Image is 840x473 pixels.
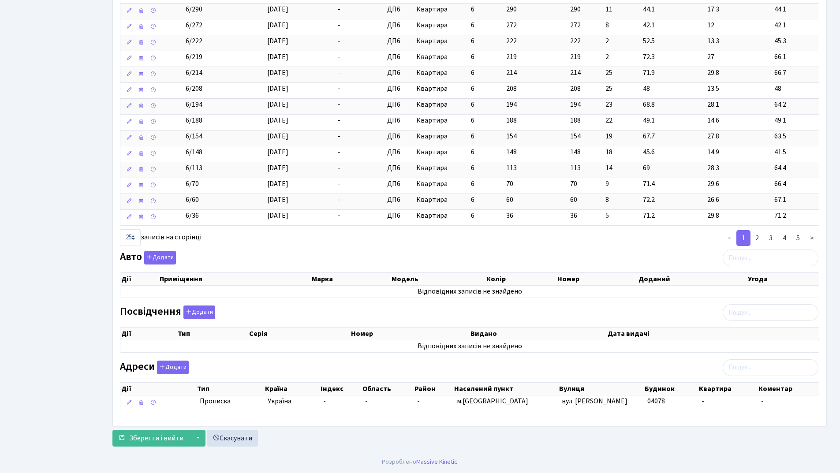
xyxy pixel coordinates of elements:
[558,383,644,395] th: Вулиця
[471,179,474,189] span: 6
[643,131,700,142] span: 67.7
[643,211,700,221] span: 71.2
[764,230,778,246] a: 3
[416,52,464,62] span: Квартира
[471,163,474,173] span: 6
[362,383,414,395] th: Область
[387,131,409,142] span: ДП6
[416,163,464,173] span: Квартира
[416,211,464,221] span: Квартира
[186,84,202,93] span: 6/208
[457,396,528,406] span: м.[GEOGRAPHIC_DATA]
[774,84,815,94] span: 48
[267,163,288,173] span: [DATE]
[186,68,202,78] span: 6/214
[338,163,340,173] span: -
[416,84,464,94] span: Квартира
[338,84,340,93] span: -
[387,100,409,110] span: ДП6
[268,396,316,406] span: Україна
[570,179,598,189] span: 70
[747,273,819,285] th: Угода
[570,115,598,126] span: 188
[570,211,598,221] span: 36
[643,147,700,157] span: 45.6
[471,52,474,62] span: 6
[120,328,177,340] th: Дії
[320,383,361,395] th: Індекс
[338,115,340,125] span: -
[186,36,202,46] span: 6/222
[774,147,815,157] span: 41.5
[506,52,517,62] span: 219
[382,457,459,467] div: Розроблено .
[605,84,636,94] span: 25
[638,273,747,285] th: Доданий
[506,36,517,46] span: 222
[570,163,598,173] span: 113
[471,100,474,109] span: 6
[805,230,819,246] a: >
[338,179,340,189] span: -
[605,100,636,110] span: 23
[702,396,704,406] span: -
[471,84,474,93] span: 6
[338,211,340,220] span: -
[605,4,636,15] span: 11
[338,4,340,14] span: -
[267,4,288,14] span: [DATE]
[774,211,815,221] span: 71.2
[736,230,750,246] a: 1
[338,100,340,109] span: -
[643,163,700,173] span: 69
[506,163,517,173] span: 113
[267,52,288,62] span: [DATE]
[416,195,464,205] span: Квартира
[177,328,248,340] th: Тип
[777,230,791,246] a: 4
[570,131,598,142] span: 154
[186,131,202,141] span: 6/154
[707,115,767,126] span: 14.6
[387,179,409,189] span: ДП6
[112,430,189,447] button: Зберегти і вийти
[723,250,818,266] input: Пошук...
[186,100,202,109] span: 6/194
[570,147,598,157] span: 148
[120,305,215,319] label: Посвідчення
[707,36,767,46] span: 13.3
[267,195,288,205] span: [DATE]
[311,273,391,285] th: Марка
[416,36,464,46] span: Квартира
[707,179,767,189] span: 29.6
[643,68,700,78] span: 71.9
[643,4,700,15] span: 44.1
[267,179,288,189] span: [DATE]
[387,20,409,30] span: ДП6
[643,20,700,30] span: 42.1
[120,340,819,352] td: Відповідних записів не знайдено
[186,20,202,30] span: 6/272
[120,229,202,246] label: записів на сторінці
[774,52,815,62] span: 66.1
[643,179,700,189] span: 71.4
[643,195,700,205] span: 72.2
[267,115,288,125] span: [DATE]
[414,383,453,395] th: Район
[605,195,636,205] span: 8
[556,273,638,285] th: Номер
[267,211,288,220] span: [DATE]
[562,396,627,406] span: вул. [PERSON_NAME]
[142,250,176,265] a: Додати
[471,68,474,78] span: 6
[506,100,517,109] span: 194
[120,286,819,298] td: Відповідних записів не знайдено
[605,36,636,46] span: 2
[387,68,409,78] span: ДП6
[506,115,517,125] span: 188
[607,328,819,340] th: Дата видачі
[186,52,202,62] span: 6/219
[338,68,340,78] span: -
[605,211,636,221] span: 5
[267,100,288,109] span: [DATE]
